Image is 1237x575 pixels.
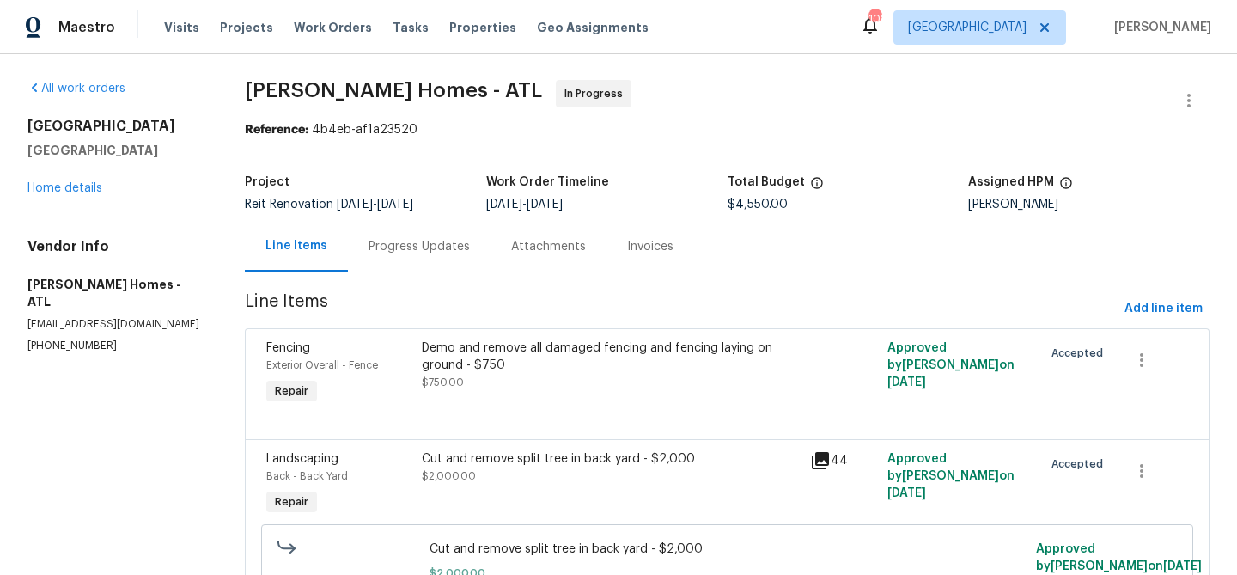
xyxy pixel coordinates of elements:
div: Cut and remove split tree in back yard - $2,000 [422,450,800,468]
span: Work Orders [294,19,372,36]
span: [PERSON_NAME] [1107,19,1211,36]
span: Cut and remove split tree in back yard - $2,000 [430,541,1026,558]
span: Properties [449,19,516,36]
span: Projects [220,19,273,36]
span: [GEOGRAPHIC_DATA] [908,19,1027,36]
h2: [GEOGRAPHIC_DATA] [27,118,204,135]
span: - [486,199,563,211]
a: Home details [27,182,102,194]
h5: Work Order Timeline [486,176,609,188]
span: Repair [268,382,315,400]
b: Reference: [245,124,308,136]
span: $4,550.00 [728,199,788,211]
span: [DATE] [1163,560,1202,572]
h5: Total Budget [728,176,805,188]
span: Accepted [1051,345,1110,362]
div: Progress Updates [369,238,470,255]
span: Add line item [1124,298,1203,320]
span: Repair [268,493,315,511]
span: Line Items [245,293,1118,325]
h4: Vendor Info [27,238,204,255]
span: Accepted [1051,456,1110,473]
span: Geo Assignments [537,19,649,36]
button: Add line item [1118,293,1210,325]
span: [DATE] [486,199,522,211]
span: [DATE] [527,199,563,211]
p: [PHONE_NUMBER] [27,339,204,353]
span: The total cost of line items that have been proposed by Opendoor. This sum includes line items th... [810,176,824,199]
span: [DATE] [377,199,413,211]
span: Approved by [PERSON_NAME] on [887,342,1015,388]
span: Landscaping [266,453,338,465]
span: Exterior Overall - Fence [266,360,378,370]
span: [PERSON_NAME] Homes - ATL [245,80,542,101]
span: $2,000.00 [422,471,476,481]
div: Demo and remove all damaged fencing and fencing laying on ground - $750 [422,339,800,374]
span: Fencing [266,342,310,354]
div: Invoices [627,238,673,255]
span: Approved by [PERSON_NAME] on [887,453,1015,499]
span: Back - Back Yard [266,471,348,481]
span: Reit Renovation [245,199,413,211]
div: 44 [810,450,877,471]
span: Approved by [PERSON_NAME] on [1036,543,1202,572]
span: - [337,199,413,211]
span: [DATE] [887,487,926,499]
h5: [GEOGRAPHIC_DATA] [27,142,204,159]
div: Line Items [265,237,327,254]
span: Visits [164,19,199,36]
div: 102 [868,10,881,28]
h5: [PERSON_NAME] Homes - ATL [27,276,204,310]
span: In Progress [564,85,630,102]
h5: Project [245,176,289,188]
span: The hpm assigned to this work order. [1059,176,1073,199]
p: [EMAIL_ADDRESS][DOMAIN_NAME] [27,317,204,332]
h5: Assigned HPM [968,176,1054,188]
span: Maestro [58,19,115,36]
span: $750.00 [422,377,464,388]
span: [DATE] [887,376,926,388]
div: Attachments [511,238,586,255]
div: 4b4eb-af1a23520 [245,121,1210,138]
div: [PERSON_NAME] [968,199,1210,211]
span: [DATE] [337,199,373,211]
span: Tasks [393,21,429,34]
a: All work orders [27,83,125,95]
